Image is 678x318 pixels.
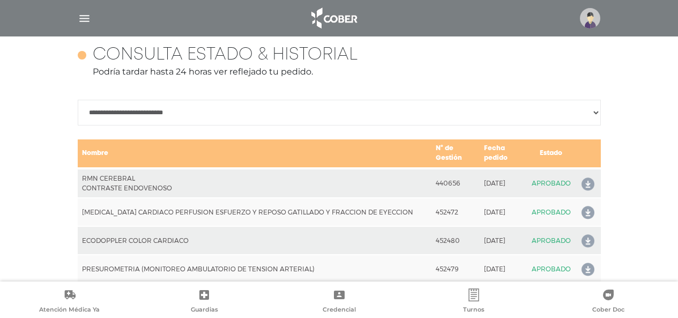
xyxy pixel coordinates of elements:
img: Cober_menu-lines-white.svg [78,12,91,25]
a: Credencial [272,289,406,316]
td: 440656 [431,168,480,198]
span: Turnos [463,306,485,315]
span: Cober Doc [592,306,624,315]
td: [DATE] [480,198,527,226]
td: PRESUROMETRIA (MONITOREO AMBULATORIO DE TENSION ARTERIAL) [78,255,432,283]
img: logo_cober_home-white.png [306,5,362,31]
td: [DATE] [480,226,527,255]
td: APROBADO [527,255,575,283]
td: Fecha pedido [480,139,527,168]
a: Cober Doc [541,289,676,316]
td: APROBADO [527,198,575,226]
p: Podría tardar hasta 24 horas ver reflejado tu pedido. [78,65,601,78]
a: Guardias [137,289,271,316]
td: [MEDICAL_DATA] CARDIACO PERFUSION ESFUERZO Y REPOSO GATILLADO Y FRACCION DE EYECCION [78,198,432,226]
td: Nombre [78,139,432,168]
span: Atención Médica Ya [39,306,100,315]
a: Turnos [406,289,541,316]
a: Atención Médica Ya [2,289,137,316]
img: profile-placeholder.svg [580,8,600,28]
td: Estado [527,139,575,168]
span: Guardias [191,306,218,315]
td: 452480 [431,226,480,255]
span: Credencial [323,306,356,315]
td: RMN CEREBRAL CONTRASTE ENDOVENOSO [78,168,432,198]
td: 452472 [431,198,480,226]
td: [DATE] [480,255,527,283]
td: APROBADO [527,226,575,255]
td: ECODOPPLER COLOR CARDIACO [78,226,432,255]
h4: Consulta estado & historial [93,45,357,65]
td: [DATE] [480,168,527,198]
td: N° de Gestión [431,139,480,168]
td: 452479 [431,255,480,283]
td: APROBADO [527,168,575,198]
